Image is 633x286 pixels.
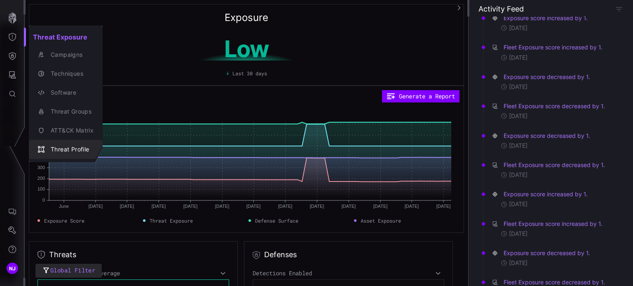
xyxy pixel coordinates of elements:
[47,50,94,60] div: Campaigns
[29,102,103,121] button: Threat Groups
[47,88,94,98] div: Software
[29,45,103,64] button: Campaigns
[29,140,103,159] button: Threat Profile
[47,126,94,136] div: ATT&CK Matrix
[47,107,94,117] div: Threat Groups
[47,144,94,155] div: Threat Profile
[29,121,103,140] button: ATT&CK Matrix
[29,83,103,102] button: Software
[29,64,103,83] button: Techniques
[47,69,94,79] div: Techniques
[29,29,103,45] h2: Threat Exposure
